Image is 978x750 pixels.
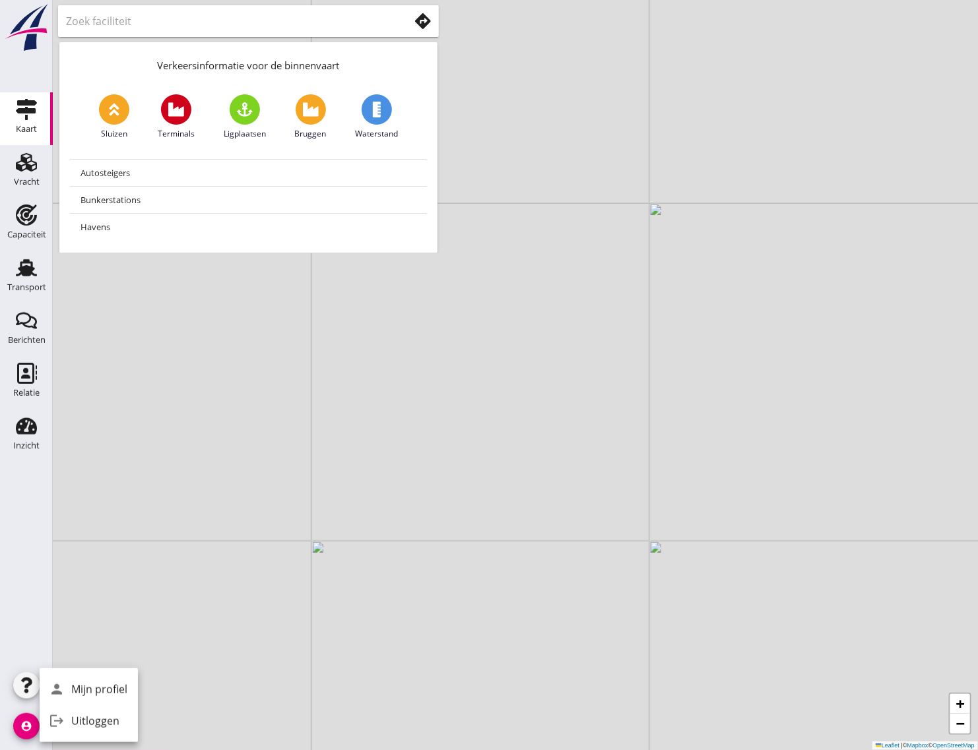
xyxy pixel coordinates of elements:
span: Sluizen [101,128,127,140]
div: © © [872,741,978,750]
input: Zoek faciliteit [66,11,391,32]
a: Leaflet [876,742,899,749]
div: Kaart [16,125,37,133]
i: person [44,676,70,703]
div: Verkeersinformatie voor de binnenvaart [59,42,438,84]
div: Relatie [13,389,40,397]
a: Zoom out [950,714,970,734]
div: Vracht [14,177,40,186]
span: Ligplaatsen [224,128,266,140]
div: Mijn profiel [71,681,127,697]
span: + [956,695,965,712]
a: Terminals [158,94,195,140]
div: Uitloggen [71,713,127,729]
div: Berichten [8,336,46,344]
i: account_circle [13,713,40,739]
a: Mapbox [907,742,929,749]
img: logo-small.a267ee39.svg [3,3,50,52]
a: Ligplaatsen [224,94,266,140]
div: Inzicht [13,441,40,450]
a: Bruggen [295,94,327,140]
a: OpenStreetMap [932,742,975,749]
span: Waterstand [355,128,398,140]
div: Transport [7,283,46,292]
a: Mijn profiel [40,673,138,705]
a: Waterstand [355,94,398,140]
span: | [901,742,903,749]
i: logout [44,708,70,734]
a: Zoom in [950,694,970,714]
span: Terminals [158,128,195,140]
span: Bruggen [295,128,327,140]
div: Capaciteit [7,230,46,239]
div: Autosteigers [81,165,416,181]
a: Sluizen [99,94,129,140]
span: − [956,715,965,732]
div: Havens [81,219,416,235]
div: Bunkerstations [81,192,416,208]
